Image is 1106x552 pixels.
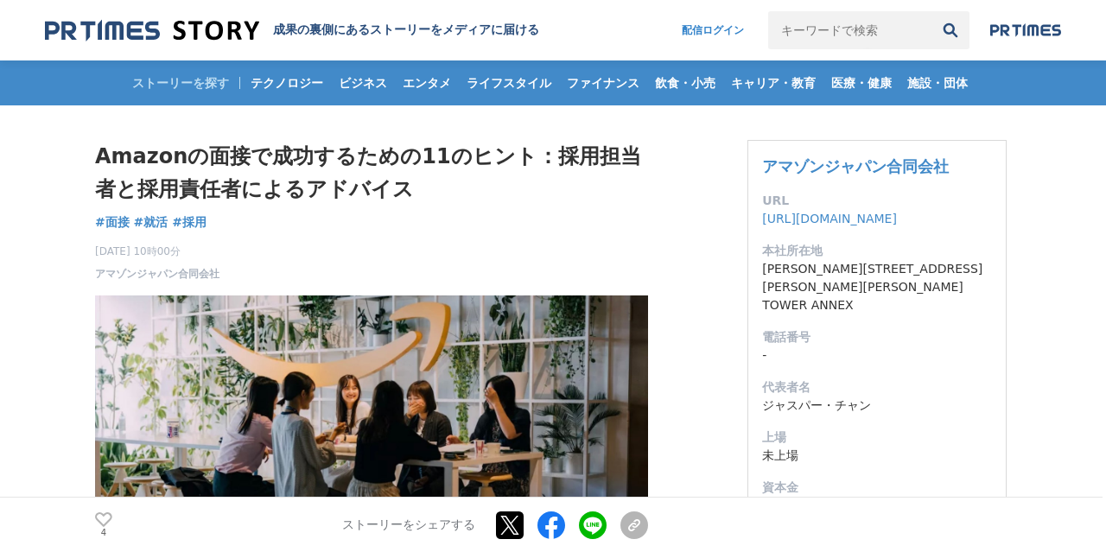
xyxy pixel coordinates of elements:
span: キャリア・教育 [724,75,823,91]
a: [URL][DOMAIN_NAME] [762,212,897,225]
h2: 成果の裏側にあるストーリーをメディアに届ける [273,22,539,38]
h1: Amazonの面接で成功するための11のヒント：採用担当者と採用責任者によるアドバイス [95,140,648,206]
dd: 未上場 [762,447,992,465]
a: 成果の裏側にあるストーリーをメディアに届ける 成果の裏側にあるストーリーをメディアに届ける [45,19,539,42]
a: ビジネス [332,60,394,105]
dt: 本社所在地 [762,242,992,260]
dt: 電話番号 [762,328,992,346]
a: 飲食・小売 [648,60,722,105]
a: 医療・健康 [824,60,899,105]
dt: 資本金 [762,479,992,497]
input: キーワードで検索 [768,11,931,49]
img: prtimes [990,23,1061,37]
dt: 代表者名 [762,378,992,397]
span: ビジネス [332,75,394,91]
a: #就活 [134,213,168,232]
p: ストーリーをシェアする [342,517,475,533]
span: #就活 [134,214,168,230]
p: 4 [95,529,112,537]
span: ライフスタイル [460,75,558,91]
a: ファイナンス [560,60,646,105]
span: 医療・健康 [824,75,899,91]
a: 配信ログイン [664,11,761,49]
a: ライフスタイル [460,60,558,105]
dd: - [762,346,992,365]
a: エンタメ [396,60,458,105]
span: エンタメ [396,75,458,91]
span: #面接 [95,214,130,230]
dd: [PERSON_NAME][STREET_ADDRESS][PERSON_NAME][PERSON_NAME] TOWER ANNEX [762,260,992,314]
span: #採用 [172,214,207,230]
span: ファイナンス [560,75,646,91]
dd: ジャスパー・チャン [762,397,992,415]
a: #採用 [172,213,207,232]
dt: 上場 [762,428,992,447]
a: キャリア・教育 [724,60,823,105]
a: #面接 [95,213,130,232]
dt: URL [762,192,992,210]
a: テクノロジー [244,60,330,105]
a: アマゾンジャパン合同会社 [95,266,219,282]
img: 成果の裏側にあるストーリーをメディアに届ける [45,19,259,42]
span: [DATE] 10時00分 [95,244,219,259]
span: 飲食・小売 [648,75,722,91]
button: 検索 [931,11,969,49]
a: 施設・団体 [900,60,975,105]
span: 施設・団体 [900,75,975,91]
span: テクノロジー [244,75,330,91]
a: アマゾンジャパン合同会社 [762,157,949,175]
